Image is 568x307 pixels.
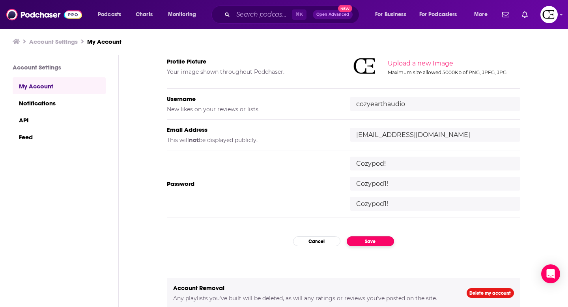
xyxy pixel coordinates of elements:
[173,295,454,302] h5: Any playlists you've built will be deleted, as will any ratings or reviews you've posted on the s...
[87,38,121,45] a: My Account
[6,7,82,22] img: Podchaser - Follow, Share and Rate Podcasts
[414,8,469,21] button: open menu
[13,111,106,128] a: API
[167,180,337,187] h5: Password
[136,9,153,20] span: Charts
[163,8,206,21] button: open menu
[419,9,457,20] span: For Podcasters
[168,9,196,20] span: Monitoring
[519,8,531,21] a: Show notifications dropdown
[388,69,519,75] div: Maximum size allowed 5000Kb of PNG, JPEG, JPG
[540,6,558,23] img: User Profile
[29,38,78,45] a: Account Settings
[350,157,520,170] input: Verify current password
[92,8,131,21] button: open menu
[350,197,520,211] input: Confirm new password
[167,68,337,75] h5: Your image shown throughout Podchaser.
[189,137,199,144] b: not
[13,77,106,94] a: My Account
[350,128,520,142] input: email
[167,58,337,65] h5: Profile Picture
[350,51,381,82] img: Your profile image
[167,137,337,144] h5: This will be displayed publicly.
[292,9,306,20] span: ⌘ K
[233,8,292,21] input: Search podcasts, credits, & more...
[541,264,560,283] div: Open Intercom Messenger
[13,128,106,145] a: Feed
[350,97,520,111] input: username
[370,8,416,21] button: open menu
[219,6,367,24] div: Search podcasts, credits, & more...
[316,13,349,17] span: Open Advanced
[499,8,512,21] a: Show notifications dropdown
[347,236,394,246] button: Save
[131,8,157,21] a: Charts
[167,106,337,113] h5: New likes on your reviews or lists
[350,177,520,191] input: Enter new password
[313,10,353,19] button: Open AdvancedNew
[167,126,337,133] h5: Email Address
[338,5,352,12] span: New
[167,95,337,103] h5: Username
[540,6,558,23] button: Show profile menu
[173,284,454,292] h5: Account Removal
[13,94,106,111] a: Notifications
[474,9,488,20] span: More
[469,8,497,21] button: open menu
[13,64,106,71] h3: Account Settings
[375,9,406,20] span: For Business
[467,288,514,298] a: Delete my account
[293,236,340,246] button: Cancel
[540,6,558,23] span: Logged in as cozyearthaudio
[98,9,121,20] span: Podcasts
